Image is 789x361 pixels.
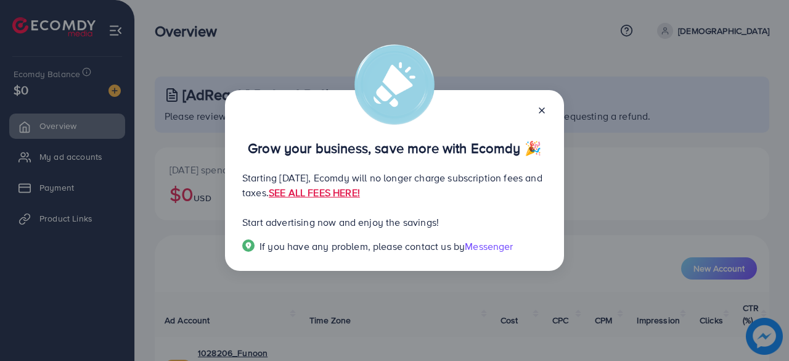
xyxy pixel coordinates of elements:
p: Grow your business, save more with Ecomdy 🎉 [242,141,547,156]
span: Messenger [465,239,513,253]
a: SEE ALL FEES HERE! [269,186,360,199]
span: If you have any problem, please contact us by [260,239,465,253]
img: alert [354,44,435,125]
p: Starting [DATE], Ecomdy will no longer charge subscription fees and taxes. [242,170,547,200]
p: Start advertising now and enjoy the savings! [242,215,547,230]
img: Popup guide [242,239,255,252]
